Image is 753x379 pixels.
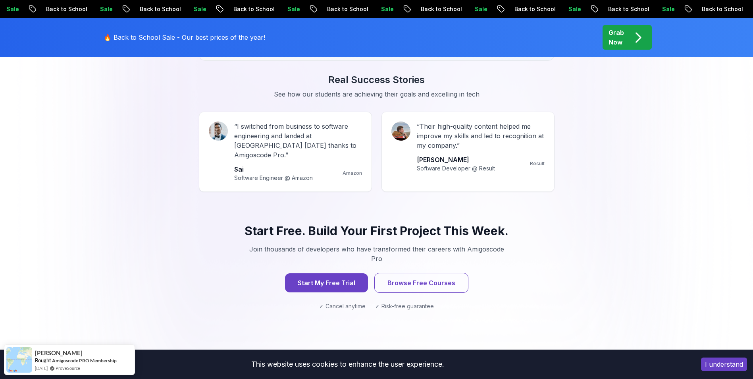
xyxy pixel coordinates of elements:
p: Back to School [501,5,555,13]
p: Sale [555,5,581,13]
img: provesource social proof notification image [6,347,32,373]
p: Result [530,160,545,167]
p: [PERSON_NAME] [417,155,495,164]
button: Accept cookies [701,358,747,371]
p: Join thousands of developers who have transformed their careers with Amigoscode Pro [243,244,510,263]
p: Back to School [220,5,274,13]
h3: Start Free. Build Your First Project This Week. [218,224,535,238]
p: Sale [87,5,112,13]
p: Back to School [595,5,649,13]
button: Browse Free Courses [374,273,468,293]
p: Back to School [408,5,462,13]
p: Sale [649,5,674,13]
p: 🔥 Back to School Sale - Our best prices of the year! [104,33,265,42]
span: Bought [35,357,51,364]
p: “ Their high-quality content helped me improve my skills and led to recognition at my company. ” [417,122,545,150]
img: Sai [209,122,228,141]
p: See how our students are achieving their goals and excelling in tech [243,89,510,99]
p: Back to School [314,5,368,13]
img: Amir [391,122,410,141]
a: Amigoscode PRO Membership [52,358,117,364]
p: Sai [234,164,313,174]
p: Back to School [127,5,181,13]
p: Sale [368,5,393,13]
p: Software Engineer @ Amazon [234,174,313,182]
p: Amazon [343,170,362,176]
h3: Real Success Stories [99,73,655,86]
span: ✓ Risk-free guarantee [375,302,434,310]
span: [DATE] [35,365,48,371]
p: Sale [462,5,487,13]
span: ✓ Cancel anytime [319,302,366,310]
button: Start My Free Trial [285,273,368,292]
p: “ I switched from business to software engineering and landed at [GEOGRAPHIC_DATA] [DATE] thanks ... [234,122,362,160]
div: This website uses cookies to enhance the user experience. [6,356,689,373]
a: ProveSource [56,365,80,371]
span: [PERSON_NAME] [35,350,83,356]
p: Back to School [689,5,743,13]
p: Sale [181,5,206,13]
p: Software Developer @ Result [417,164,495,172]
p: Sale [274,5,300,13]
p: Grab Now [609,28,624,47]
p: Back to School [33,5,87,13]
